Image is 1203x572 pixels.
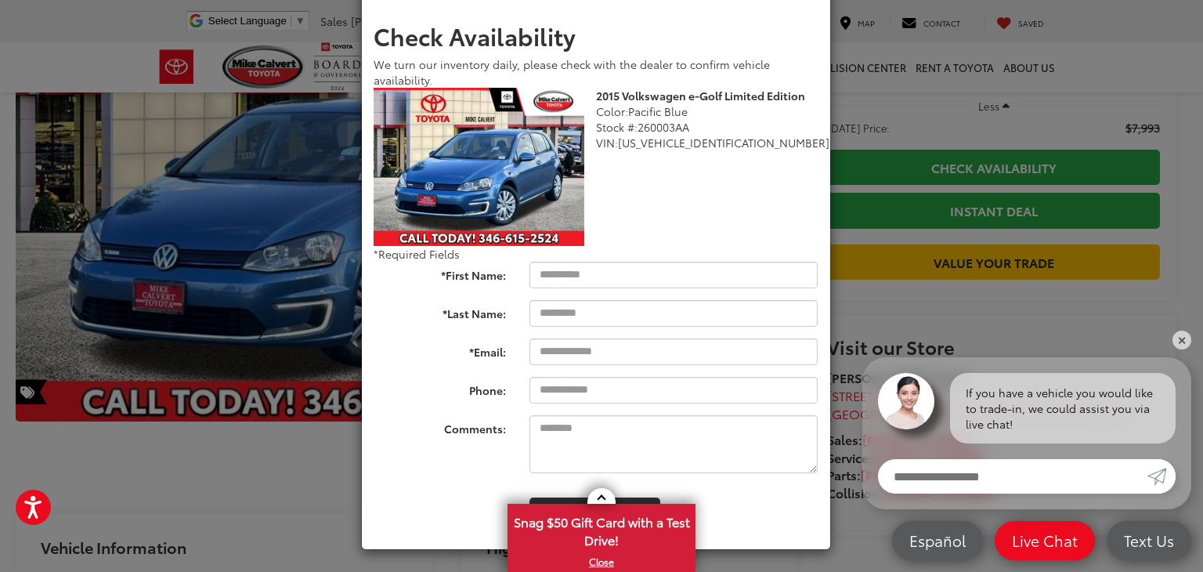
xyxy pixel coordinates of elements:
[362,262,518,283] label: *First Name:
[362,415,518,436] label: Comments:
[509,505,694,553] span: Snag $50 Gift Card with a Test Drive!
[901,530,974,550] span: Español
[878,373,934,429] img: Agent profile photo
[596,119,638,135] span: Stock #:
[596,88,805,103] b: 2015 Volkswagen e-Golf Limited Edition
[618,135,829,150] span: [US_VEHICLE_IDENTIFICATION_NUMBER]
[596,135,618,150] span: VIN:
[638,119,689,135] span: 260003AA
[374,88,584,246] img: 2015 Volkswagen e-Golf Limited Edition
[628,103,688,119] span: Pacific Blue
[950,373,1176,443] div: If you have a vehicle you would like to trade-in, we could assist you via live chat!
[1004,530,1086,550] span: Live Chat
[374,246,460,262] span: *Required Fields
[362,377,518,398] label: Phone:
[1107,521,1191,560] a: Text Us
[362,338,518,360] label: *Email:
[596,103,628,119] span: Color:
[362,300,518,321] label: *Last Name:
[995,521,1095,560] a: Live Chat
[878,459,1147,494] input: Enter your message
[374,23,818,49] h2: Check Availability
[374,56,818,88] div: We turn our inventory daily, please check with the dealer to confirm vehicle availability.
[1116,530,1182,550] span: Text Us
[1147,459,1176,494] a: Submit
[892,521,983,560] a: Español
